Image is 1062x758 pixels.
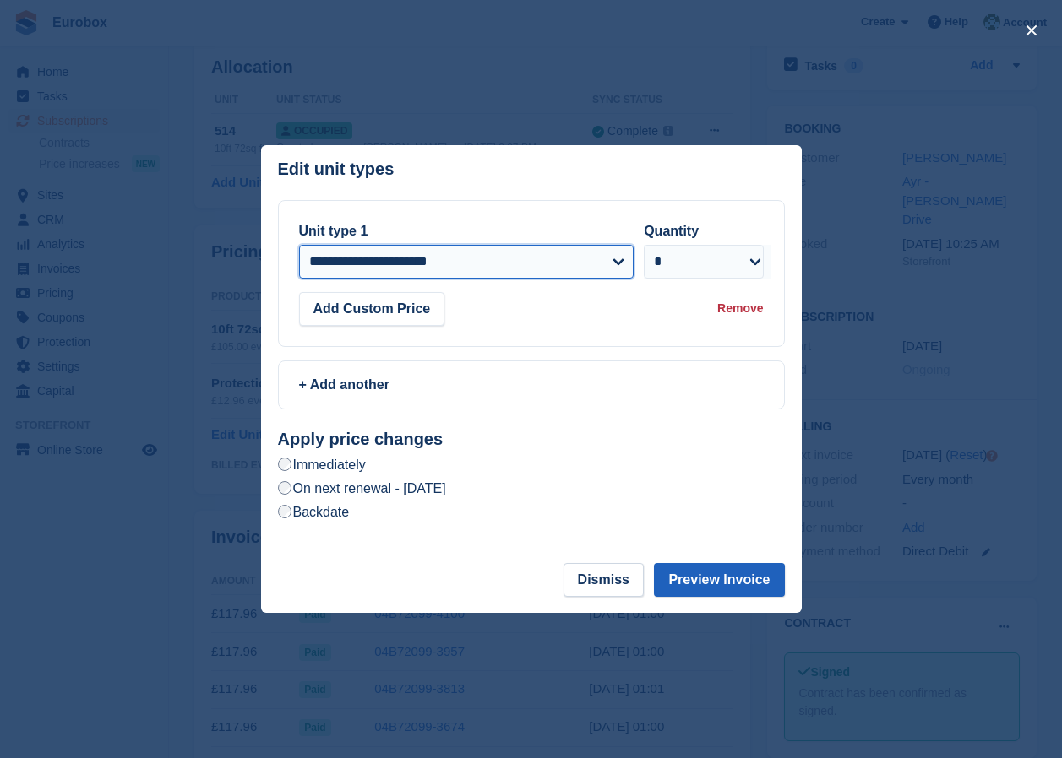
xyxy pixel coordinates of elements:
[278,360,785,409] a: + Add another
[278,479,446,497] label: On next renewal - [DATE]
[654,563,784,597] button: Preview Invoice
[299,292,445,326] button: Add Custom Price
[644,224,699,238] label: Quantity
[278,505,291,518] input: Backdate
[299,375,764,395] div: + Add another
[564,563,644,597] button: Dismiss
[278,430,444,448] strong: Apply price changes
[717,300,763,317] div: Remove
[278,481,291,495] input: On next renewal - [DATE]
[299,224,368,238] label: Unit type 1
[278,458,291,471] input: Immediately
[278,456,366,474] label: Immediately
[1018,17,1045,44] button: close
[278,503,350,521] label: Backdate
[278,160,395,179] p: Edit unit types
